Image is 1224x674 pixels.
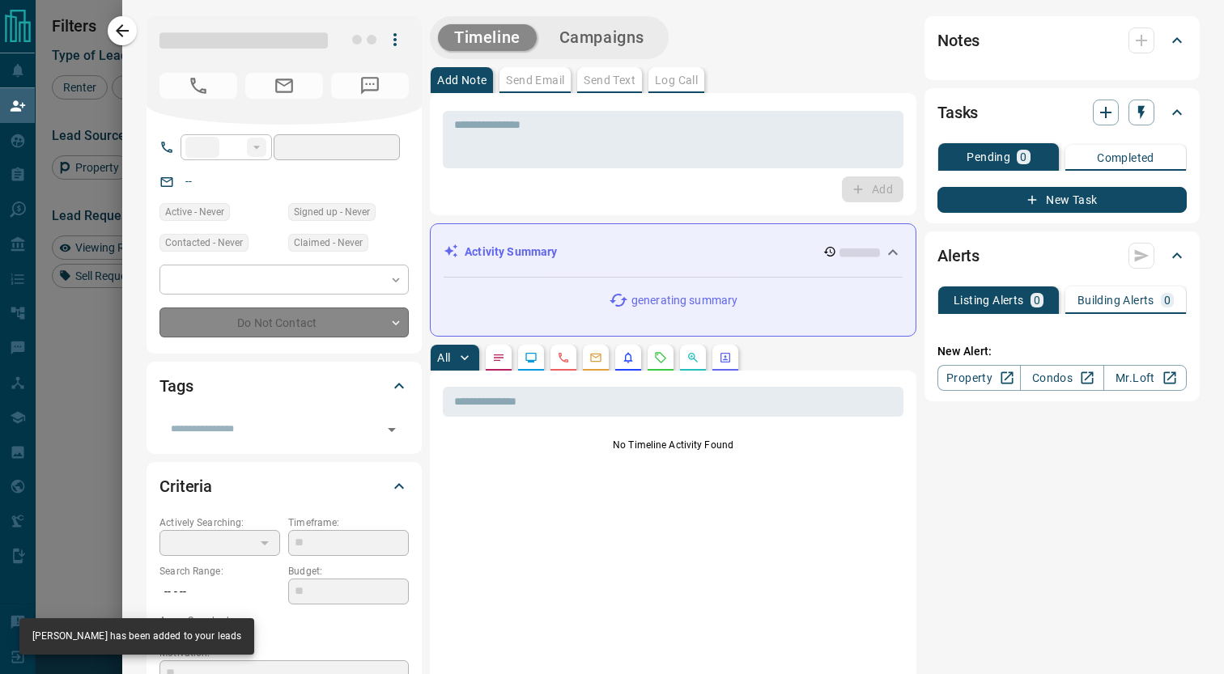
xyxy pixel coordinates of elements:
[937,243,980,269] h2: Alerts
[686,351,699,364] svg: Opportunities
[954,295,1024,306] p: Listing Alerts
[159,515,280,530] p: Actively Searching:
[1020,365,1103,391] a: Condos
[159,373,193,399] h2: Tags
[159,613,409,628] p: Areas Searched:
[437,74,487,86] p: Add Note
[937,365,1021,391] a: Property
[1020,151,1026,163] p: 0
[165,235,243,251] span: Contacted - Never
[159,564,280,579] p: Search Range:
[288,564,409,579] p: Budget:
[245,73,323,99] span: No Email
[654,351,667,364] svg: Requests
[622,351,635,364] svg: Listing Alerts
[543,24,661,51] button: Campaigns
[937,343,1187,360] p: New Alert:
[159,467,409,506] div: Criteria
[465,244,557,261] p: Activity Summary
[937,21,1187,60] div: Notes
[492,351,505,364] svg: Notes
[937,187,1187,213] button: New Task
[159,646,409,660] p: Motivation:
[1164,295,1171,306] p: 0
[159,579,280,605] p: -- - --
[1077,295,1154,306] p: Building Alerts
[937,93,1187,132] div: Tasks
[1034,295,1040,306] p: 0
[159,473,212,499] h2: Criteria
[589,351,602,364] svg: Emails
[937,236,1187,275] div: Alerts
[294,204,370,220] span: Signed up - Never
[288,515,409,530] p: Timeframe:
[631,292,737,309] p: generating summary
[380,418,403,441] button: Open
[444,237,903,267] div: Activity Summary
[557,351,570,364] svg: Calls
[525,351,538,364] svg: Lead Browsing Activity
[443,438,903,452] p: No Timeline Activity Found
[165,204,224,220] span: Active - Never
[185,175,192,188] a: --
[32,623,241,650] div: [PERSON_NAME] has been added to your leads
[294,235,363,251] span: Claimed - Never
[159,73,237,99] span: No Number
[438,24,537,51] button: Timeline
[437,352,450,363] p: All
[967,151,1010,163] p: Pending
[1103,365,1187,391] a: Mr.Loft
[331,73,409,99] span: No Number
[1097,152,1154,163] p: Completed
[719,351,732,364] svg: Agent Actions
[159,367,409,405] div: Tags
[937,100,978,125] h2: Tasks
[937,28,980,53] h2: Notes
[159,307,409,337] div: Do Not Contact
